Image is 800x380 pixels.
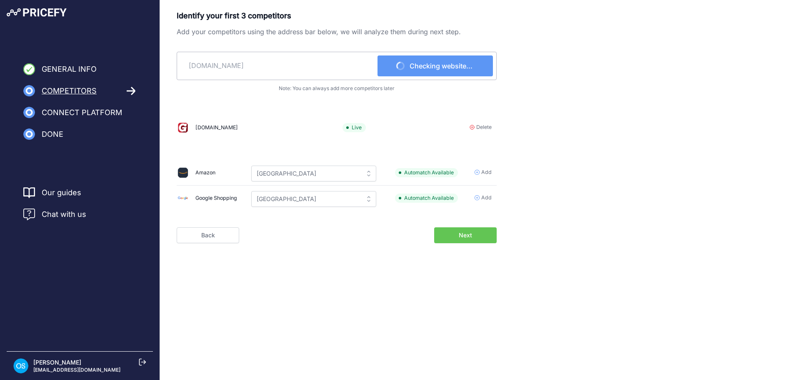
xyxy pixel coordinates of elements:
span: Add [481,169,492,176]
span: Automatch Available [395,168,458,178]
p: Note: You can always add more competitors later [177,85,497,92]
a: Back [177,227,239,243]
button: Checking website... [377,55,493,76]
input: Please select a country [251,191,376,207]
span: General Info [42,63,97,75]
span: Delete [476,123,492,131]
input: https://www.example.com [180,55,377,75]
span: Automatch Available [395,194,458,203]
a: Our guides [42,187,81,199]
img: Pricefy Logo [7,8,67,17]
span: Checking website... [410,61,472,71]
p: [PERSON_NAME] [33,358,120,367]
div: Amazon [195,169,215,177]
button: Next [434,227,497,243]
span: Live [342,123,366,133]
div: [DOMAIN_NAME] [195,124,238,132]
p: Identify your first 3 competitors [177,10,497,22]
span: Competitors [42,85,97,97]
p: Add your competitors using the address bar below, we will analyze them during next step. [177,27,497,37]
a: Chat with us [23,209,86,220]
span: Done [42,128,63,140]
p: [EMAIL_ADDRESS][DOMAIN_NAME] [33,367,120,373]
span: Connect Platform [42,107,122,118]
span: Chat with us [42,209,86,220]
input: Please select a country [251,166,376,181]
span: Add [481,194,492,202]
div: Google Shopping [195,194,237,202]
span: Next [459,231,472,239]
